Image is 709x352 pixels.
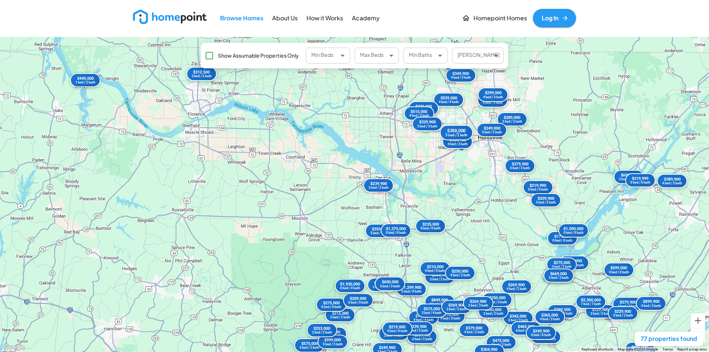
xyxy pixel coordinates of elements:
[401,290,421,293] div: 0 bed / 0 bath
[439,100,459,103] div: 4 bed / 4 bath
[448,143,467,146] div: 4 bed / 3 bath
[564,231,583,234] div: 0 bed / 0 bath
[446,308,466,311] div: 3 bed / 2 bath
[508,319,528,322] div: 3 bed / 3 bath
[564,226,583,231] div: $1,090,000
[641,304,661,307] div: 4 bed / 3 bath
[408,324,428,329] div: $239,900
[581,298,601,303] div: $2,300,000
[468,299,488,304] div: $269,900
[630,181,650,184] div: 0 bed / 0 bath
[482,131,502,134] div: 3 bed / 2 bath
[549,276,569,279] div: 3 bed / 2 bath
[483,307,503,312] div: $260,000
[468,304,488,307] div: 3 bed / 3 bath
[459,9,530,27] a: Homepoint Homes
[662,182,682,185] div: 4 bed / 3 bath
[590,312,610,315] div: 3 bed / 2 bath
[510,167,530,170] div: 3 bed / 2 bath
[370,231,390,235] div: 5 bed / 4 bath
[487,300,507,304] div: 4 bed / 3 bath
[552,307,572,312] div: $299,500
[581,303,601,306] div: 7 bed / 7 bath
[487,295,507,300] div: $250,000
[445,133,467,137] div: 3 bed / 2 bath
[373,285,393,288] div: 3 bed / 3 bath
[502,115,522,120] div: $289,000
[618,300,638,305] div: $579,900
[483,95,503,99] div: 4 bed / 3 bath
[220,14,263,23] p: Browse Homes
[440,312,460,317] div: $210,000
[330,316,350,319] div: 2 bed / 2 bath
[409,114,429,117] div: 4 bed / 3 bath
[516,324,536,329] div: $465,000
[473,14,527,23] p: Homepoint Homes
[552,234,572,239] div: $775,000
[430,297,450,302] div: $849,000
[369,181,388,186] div: $239,900
[482,126,502,130] div: $249,000
[218,52,299,59] span: Show Assumable Properties Only
[446,303,466,307] div: $269,900
[507,282,527,287] div: $269,900
[312,331,332,334] div: 2 bed / 2 bath
[440,317,460,320] div: 4 bed / 3 bath
[516,329,536,332] div: 6 bed / 3 bath
[421,222,441,227] div: $235,000
[192,70,212,75] div: $312,500
[613,314,633,317] div: 3 bed / 2 bath
[618,305,638,308] div: 4 bed / 3 bath
[451,76,471,79] div: 4 bed / 3 bath
[483,312,503,315] div: 3 bed / 2 bath
[217,10,266,26] a: Browse Homes
[510,162,530,167] div: $379,900
[531,329,551,334] div: $249,900
[439,95,459,100] div: $539,000
[619,178,639,181] div: 2 bed / 2 bath
[464,331,484,334] div: 4 bed / 2 bath
[414,313,434,318] div: $799,000
[352,14,380,23] p: Academy
[422,311,442,314] div: 5 bed / 4 bath
[348,301,368,304] div: 0 bed / 0 bath
[348,296,368,301] div: $289,000
[387,324,407,329] div: $219,000
[451,71,471,76] div: $349,900
[321,305,341,308] div: 0 bed / 0 bath
[528,183,548,188] div: $219,990
[609,270,629,274] div: 0 bed / 0 bath
[414,318,434,321] div: 4 bed / 4 bath
[450,269,470,274] div: $250,000
[380,280,400,284] div: $650,000
[552,239,572,242] div: 0 bed / 0 bath
[75,76,95,81] div: $445,000
[691,328,705,343] button: Zoom out
[133,10,207,24] img: new_logo_light.png
[450,274,470,277] div: 4 bed / 2 bath
[430,277,450,281] div: 3 bed / 2 bath
[380,284,400,288] div: 3 bed / 3 bath
[425,264,445,269] div: $210,000
[536,201,556,204] div: 3 bed / 2 bath
[414,104,434,109] div: $270,000
[483,101,503,104] div: 4 bed / 3 bath
[609,266,629,270] div: $599,000
[75,81,95,84] div: 1 bed / 2 bath
[269,10,301,26] a: About Us
[425,269,445,272] div: 0 bed / 0 bath
[483,90,503,95] div: $299,000
[408,329,428,332] div: 3 bed / 2 bath
[613,309,633,314] div: $229,900
[464,326,484,331] div: $379,000
[508,314,528,318] div: $345,000
[533,9,576,27] a: Log In
[272,14,298,23] p: About Us
[330,311,350,315] div: $215,000
[549,271,569,276] div: $669,000
[386,231,406,234] div: 0 bed / 0 bath
[312,326,332,331] div: $253,000
[321,300,341,305] div: $275,000
[304,10,346,26] a: How it Works
[417,124,437,128] div: 3 bed / 3 bath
